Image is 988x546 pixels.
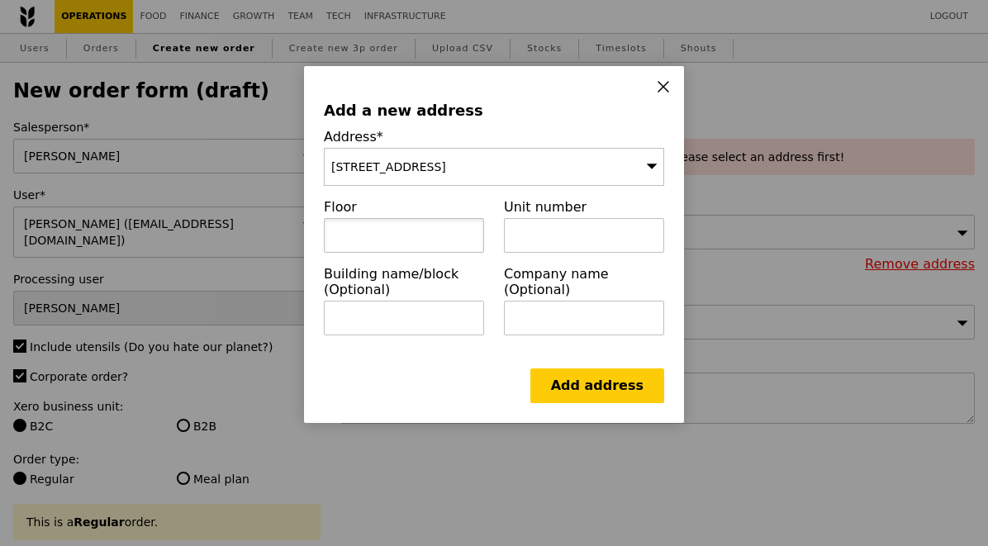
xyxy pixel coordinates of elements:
label: Address* [324,129,664,145]
label: Building name/block (Optional) [324,266,484,297]
span: [STREET_ADDRESS] [331,160,446,173]
div: Add a new address [324,99,664,122]
label: Floor [324,199,484,215]
label: Unit number [504,199,664,215]
a: Add address [530,368,664,403]
label: Company name (Optional) [504,266,664,297]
